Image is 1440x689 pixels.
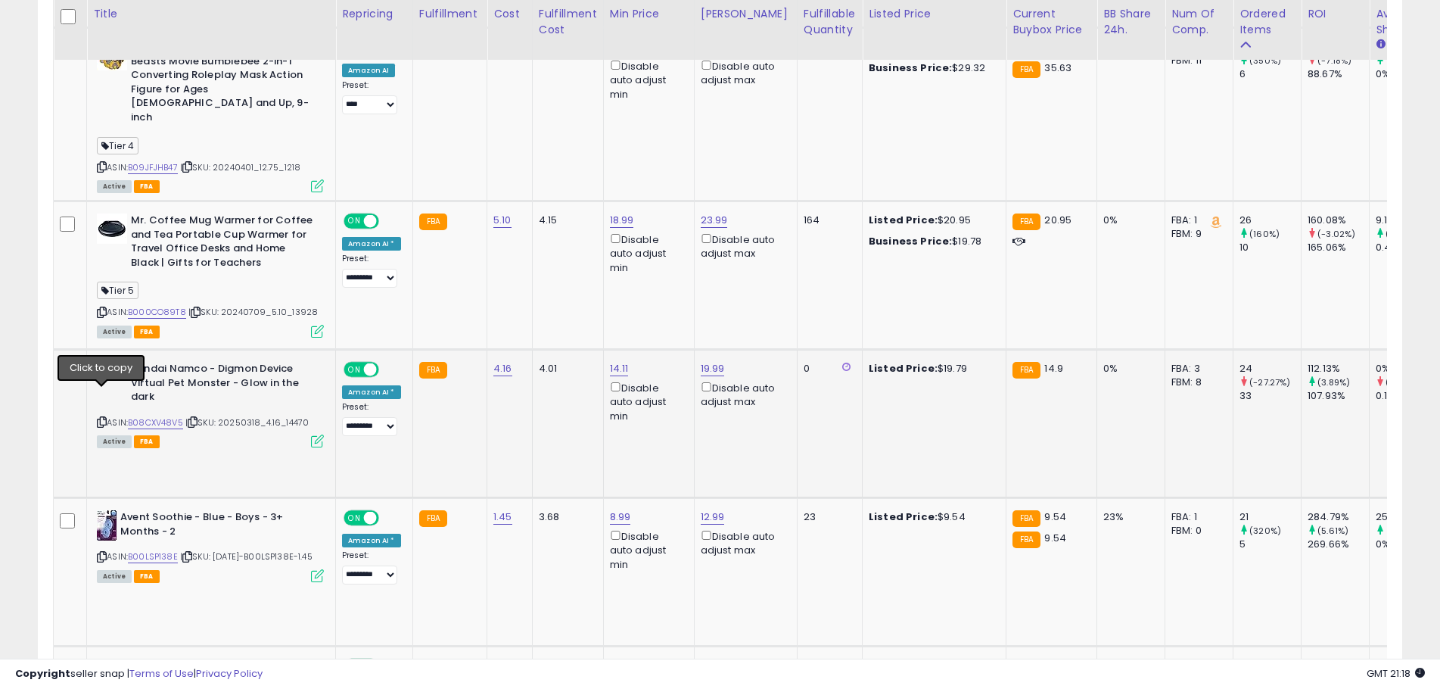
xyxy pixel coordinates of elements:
[97,282,138,299] span: Tier 5
[1376,538,1437,551] div: 0%
[1317,55,1351,67] small: (-7.18%)
[701,510,725,525] a: 12.99
[1376,38,1385,51] small: Avg BB Share.
[493,6,526,22] div: Cost
[1044,61,1071,75] span: 35.63
[1044,213,1071,227] span: 20.95
[1308,510,1369,524] div: 284.79%
[701,361,725,376] a: 19.99
[1103,6,1159,38] div: BB Share 24h.
[1012,532,1040,548] small: FBA
[1171,524,1221,538] div: FBM: 0
[1012,6,1090,38] div: Current Buybox Price
[128,306,186,319] a: B000CO89T8
[342,64,395,77] div: Amazon AI
[1103,214,1153,227] div: 0%
[1308,214,1369,227] div: 160.08%
[701,528,785,557] div: Disable auto adjust max
[1044,510,1066,524] span: 9.54
[1239,67,1301,81] div: 6
[97,570,132,583] span: All listings currently available for purchase on Amazon
[804,214,851,227] div: 164
[1317,376,1350,388] small: (3.89%)
[539,510,592,524] div: 3.68
[1308,67,1369,81] div: 88.67%
[1249,228,1280,240] small: (160%)
[869,6,1000,22] div: Listed Price
[1367,666,1425,681] span: 2025-10-13 21:18 GMT
[1317,228,1355,240] small: (-3.02%)
[134,435,160,448] span: FBA
[1376,510,1437,524] div: 25.43%
[610,58,683,101] div: Disable auto adjust min
[97,362,127,380] img: 31uj0sL8KGL._SL40_.jpg
[180,161,300,173] span: | SKU: 20240401_12.75_1218
[1044,361,1063,376] span: 14.9
[1386,228,1435,240] small: (2025.58%)
[129,666,194,681] a: Terms of Use
[610,361,629,376] a: 14.11
[1376,241,1437,254] div: 0.43%
[131,214,315,273] b: Mr. Coffee Mug Warmer for Coffee and Tea Portable Cup Warmer for Travel Office Desks and Home Bla...
[1012,510,1040,527] small: FBA
[1239,6,1295,38] div: Ordered Items
[342,80,401,114] div: Preset:
[97,510,117,541] img: 41ktCLlNv8L._SL40_.jpg
[701,6,791,22] div: [PERSON_NAME]
[342,385,401,399] div: Amazon AI *
[128,550,178,563] a: B00LSP138E
[869,234,952,248] b: Business Price:
[180,550,313,563] span: | SKU: [DATE]-B00LSP138E-1.45
[342,550,401,585] div: Preset:
[869,510,994,524] div: $9.54
[188,306,318,318] span: | SKU: 20240709_5.10_13928
[1308,241,1369,254] div: 165.06%
[97,435,132,448] span: All listings currently available for purchase on Amazon
[342,237,401,251] div: Amazon AI *
[493,213,512,228] a: 5.10
[610,213,634,228] a: 18.99
[97,214,127,244] img: 41Ap6j3iSRL._SL40_.jpg
[97,137,138,154] span: Tier 4
[97,40,324,191] div: ASIN:
[419,362,447,379] small: FBA
[869,214,994,227] div: $20.95
[342,534,401,547] div: Amazon AI *
[1308,362,1369,376] div: 112.13%
[342,6,406,22] div: Repricing
[134,570,160,583] span: FBA
[345,512,364,525] span: ON
[539,362,592,376] div: 4.01
[1171,54,1221,67] div: FBM: 11
[345,215,364,228] span: ON
[1249,376,1290,388] small: (-27.27%)
[1376,214,1437,227] div: 9.14%
[342,402,401,436] div: Preset:
[1249,525,1281,537] small: (320%)
[134,180,160,193] span: FBA
[1171,362,1221,376] div: FBA: 3
[120,510,304,542] b: Avent Soothie - Blue - Boys - 3+ Months - 2
[1376,362,1437,376] div: 0%
[97,510,324,581] div: ASIN:
[1239,538,1301,551] div: 5
[1239,362,1301,376] div: 24
[1103,510,1153,524] div: 23%
[1376,6,1431,38] div: Avg BB Share
[610,231,683,275] div: Disable auto adjust min
[419,6,481,22] div: Fulfillment
[493,510,512,525] a: 1.45
[196,666,263,681] a: Privacy Policy
[869,362,994,376] div: $19.79
[869,510,938,524] b: Listed Price:
[1171,376,1221,389] div: FBM: 8
[97,214,324,336] div: ASIN:
[128,161,178,174] a: B09JFJHB47
[377,512,401,525] span: OFF
[97,362,324,446] div: ASIN:
[701,213,728,228] a: 23.99
[539,214,592,227] div: 4.15
[93,6,329,22] div: Title
[1171,510,1221,524] div: FBA: 1
[804,362,851,376] div: 0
